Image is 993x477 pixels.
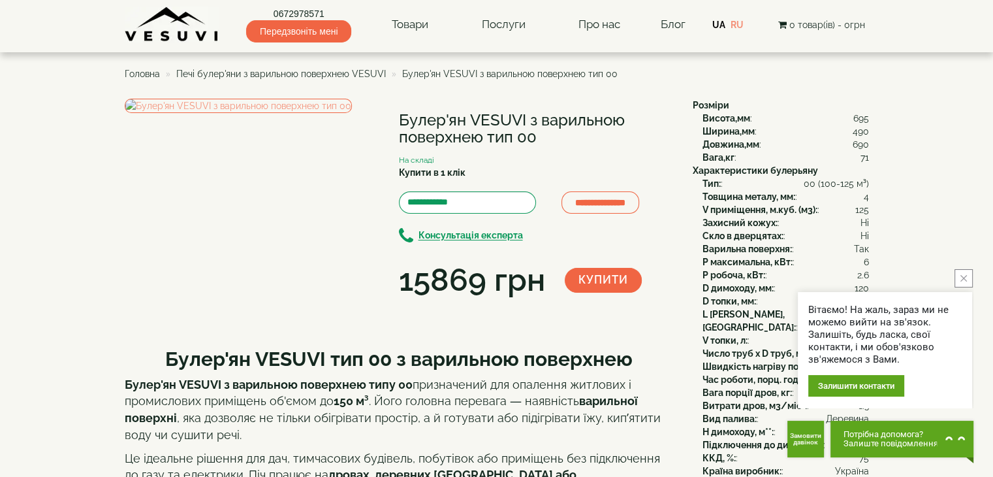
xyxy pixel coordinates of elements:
[125,7,219,42] img: content
[712,20,725,30] a: UA
[125,99,352,113] img: Булер'ян VESUVI з варильною поверхнею тип 00
[843,430,938,439] span: Потрібна допомога?
[860,151,869,164] span: 71
[125,376,673,444] p: призначений для опалення житлових і промислових приміщень об'ємом до . Його головна перевага — на...
[731,20,744,30] a: RU
[125,69,160,79] a: Головна
[702,374,800,385] b: Час роботи, порц. год:
[702,138,869,151] div: :
[693,100,729,110] b: Розміри
[954,269,973,288] button: close button
[808,375,904,397] div: Залишити контакти
[702,203,869,216] div: :
[790,433,821,446] span: Замовити дзвінок
[468,10,538,40] a: Послуги
[176,69,386,79] a: Печі булер'яни з варильною поверхнею VESUVI
[702,438,869,452] div: :
[693,165,818,176] b: Характеристики булерьяну
[402,69,618,79] span: Булер'ян VESUVI з варильною поверхнею тип 00
[860,229,869,242] span: Ні
[702,386,869,399] div: :
[418,231,523,241] b: Консультація експерта
[853,112,869,125] span: 695
[702,269,869,282] div: :
[702,295,869,308] div: :
[857,269,869,282] span: 2.6
[565,10,633,40] a: Про нас
[702,361,856,372] b: Швидкість нагріву повітря, м3/хв:
[702,178,721,189] b: Тип:
[702,177,869,190] div: :
[702,453,736,463] b: ККД, %:
[399,166,465,179] label: Купити в 1 клік
[702,412,869,425] div: :
[804,177,869,190] span: 00 (100-125 м³)
[702,125,869,138] div: :
[246,7,351,20] a: 0672978571
[702,216,869,229] div: :
[702,373,869,386] div: :
[702,309,796,333] b: L [PERSON_NAME], [GEOGRAPHIC_DATA]:
[702,255,869,269] div: :
[125,378,413,391] strong: Булер'ян VESUVI з варильною поверхнею типу 00
[843,439,938,448] span: Залиште повідомлення
[864,255,869,269] span: 6
[702,229,869,242] div: :
[702,244,792,254] b: Варильна поверхня:
[165,348,633,370] b: Булер'ян VESUVI тип 00 з варильною поверхнею
[702,139,759,150] b: Довжина,мм
[702,112,869,125] div: :
[702,466,781,476] b: Країна виробник:
[702,218,778,228] b: Захисний кожух:
[860,216,869,229] span: Ні
[379,10,441,40] a: Товари
[702,360,869,373] div: :
[864,190,869,203] span: 4
[702,414,757,424] b: Вид палива:
[660,18,685,31] a: Блог
[702,452,869,465] div: :
[702,348,811,359] b: Число труб x D труб, мм:
[702,334,869,347] div: :
[246,20,351,42] span: Передзвоніть мені
[702,242,869,255] div: :
[702,399,869,412] div: :
[853,138,869,151] span: 690
[854,242,869,255] span: Так
[702,191,795,202] b: Товщина металу, мм:
[399,156,434,165] small: На складі
[702,296,756,306] b: D топки, мм:
[565,268,642,293] button: Купити
[808,304,962,366] div: Вітаємо! На жаль, зараз ми не можемо вийти на зв'язок. Залишіть, будь ласка, свої контакти, і ми ...
[702,257,793,267] b: P максимальна, кВт:
[125,394,638,425] strong: варильної поверхні
[702,440,823,450] b: Підключення до димоходу:
[787,421,824,457] button: Get Call button
[702,190,869,203] div: :
[853,125,869,138] span: 490
[702,270,765,280] b: P робоча, кВт:
[399,258,545,303] div: 15869 грн
[859,452,869,465] span: 75
[702,335,748,346] b: V топки, л:
[702,282,869,295] div: :
[774,18,868,32] button: 0 товар(ів) - 0грн
[826,412,869,425] span: Деревина
[702,308,869,334] div: :
[702,126,755,137] b: Ширина,мм
[702,151,869,164] div: :
[702,425,869,438] div: :
[702,401,807,411] b: Витрати дров, м3/міс*:
[702,205,817,215] b: V приміщення, м.куб. (м3):
[702,283,774,293] b: D димоходу, мм:
[789,20,864,30] span: 0 товар(ів) - 0грн
[830,421,973,457] button: Chat button
[702,427,774,437] b: H димоходу, м**:
[399,112,673,146] h1: Булер'ян VESUVI з варильною поверхнею тип 00
[702,113,750,123] b: Висота,мм
[702,231,783,241] b: Скло в дверцятах:
[702,347,869,360] div: :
